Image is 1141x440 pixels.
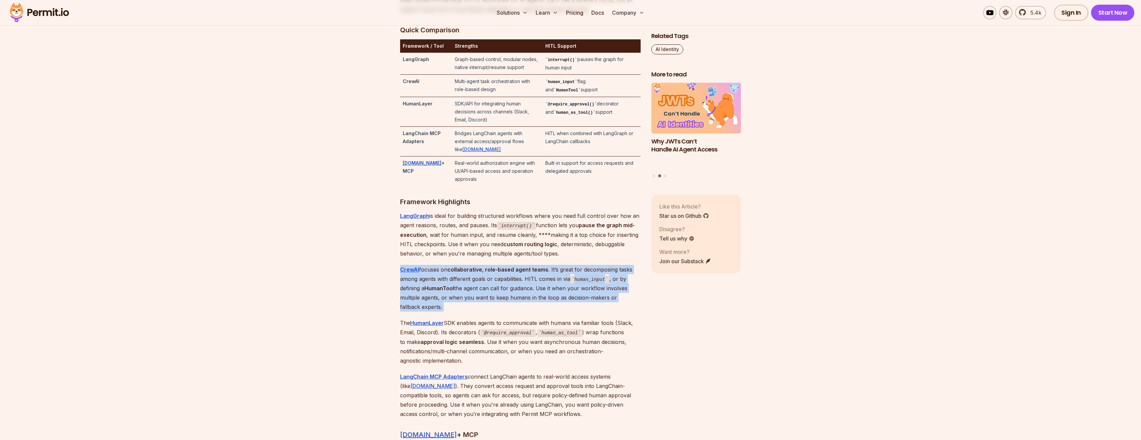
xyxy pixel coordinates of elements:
th: Strengths [452,39,542,53]
a: [DOMAIN_NAME] [400,431,457,439]
strong: LangChain MCP Adapters [403,130,441,144]
code: human_as_tool [537,329,582,337]
td: Multi-agent task orchestration with role-based design [452,75,542,97]
td: Built-in support for access requests and delegated approvals [543,156,641,186]
p: Like this Article? [659,202,709,210]
p: Want more? [659,248,711,256]
h3: Framework Highlights [400,196,641,207]
span: 5.4k [1026,9,1041,17]
a: Start Now [1091,5,1135,21]
p: is ideal for building structured workflows where you need full control over how an agent reasons,... [400,211,641,258]
code: interrupt() [545,58,577,62]
td: SDK/API for integrating human decisions across channels (Slack, Email, Discord) [452,97,542,127]
th: HITL Support [543,39,641,53]
button: Solutions [494,6,530,19]
a: CrewAI [400,266,419,273]
a: [DOMAIN_NAME] [410,383,455,389]
h3: + MCP [400,429,641,440]
button: Go to slide 3 [664,174,667,177]
a: LangGraph [400,212,429,219]
td: HITL when combined with LangGraph or LangChain callbacks [543,127,641,156]
a: HumanLayer [410,320,444,326]
strong: pause the graph mid-execution [400,222,635,238]
code: @require_approval [480,329,536,337]
li: 2 of 3 [651,83,741,170]
td: decorator and support [543,97,641,127]
a: 5.4k [1015,6,1046,19]
strong: LangGraph [403,56,429,62]
a: Pricing [563,6,586,19]
code: human_input [545,80,577,84]
button: Company [609,6,647,19]
p: connect LangChain agents to real-world access systems (like ). They convert access request and ap... [400,372,641,419]
a: Sign In [1054,5,1088,21]
button: Learn [533,6,561,19]
a: Join our Substack [659,257,711,265]
strong: HumanLayer [403,101,432,106]
img: Permit logo [7,1,72,24]
td: flag and support [543,75,641,97]
code: human_input [570,276,609,284]
strong: HumanTool [424,285,454,292]
strong: custom routing logic [503,241,557,248]
h3: Why JWTs Can’t Handle AI Agent Access [651,137,741,154]
code: @require_approval() [545,102,597,107]
h3: Quick Comparison [400,25,641,35]
code: human_as_tool() [554,110,595,115]
a: Docs [589,6,607,19]
code: HumanTool [554,88,581,93]
h2: More to read [651,70,741,79]
td: pauses the graph for human input [543,53,641,75]
td: Real-world authorization engine with UI/API-based access and operation approvals [452,156,542,186]
td: Graph-based control, modular nodes, native interrupt/resume support [452,53,542,75]
div: Posts [651,83,741,178]
p: focuses on . It’s great for decomposing tasks among agents with different goals or capabilities. ... [400,265,641,312]
a: [DOMAIN_NAME] [462,146,501,152]
p: The SDK enables agents to communicate with humans via familiar tools (Slack, Email, Discord). Its... [400,318,641,365]
h2: Related Tags [651,32,741,40]
a: Star us on Github [659,211,709,219]
button: Go to slide 1 [652,174,655,177]
a: [DOMAIN_NAME] [403,160,441,166]
img: Why JWTs Can’t Handle AI Agent Access [651,83,741,133]
a: AI Identity [651,44,683,54]
code: interrupt() [497,222,536,230]
p: Disagree? [659,225,695,233]
a: Why JWTs Can’t Handle AI Agent AccessWhy JWTs Can’t Handle AI Agent Access [651,83,741,170]
strong: approval logic seamless [420,339,484,345]
strong: CrewAI [403,78,419,84]
th: Framework / Tool [400,39,452,53]
td: Bridges LangChain agents with external access/approval flows like [452,127,542,156]
strong: collaborative, role-based agent teams [447,266,548,273]
button: Go to slide 2 [658,174,661,177]
a: Tell us why [659,234,695,242]
a: LangChain MCP Adapters [400,373,468,380]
